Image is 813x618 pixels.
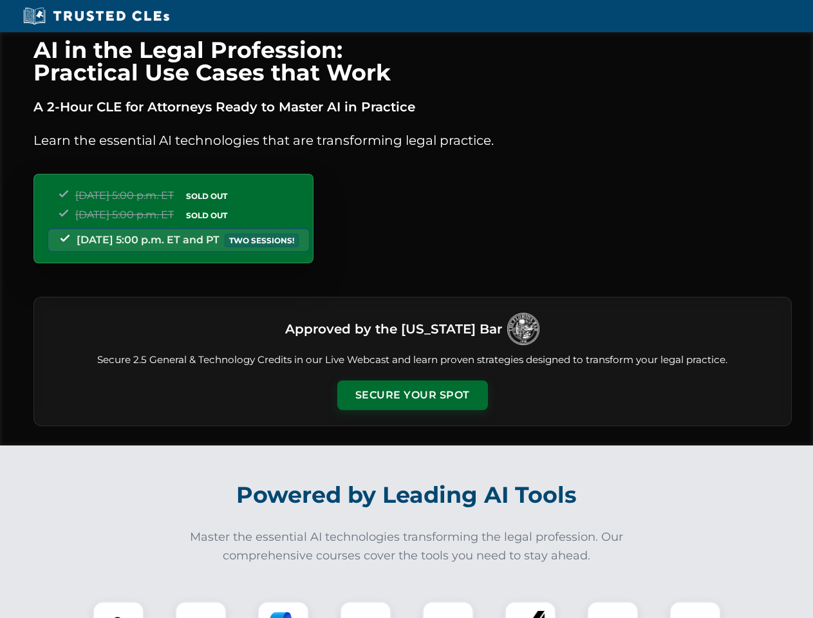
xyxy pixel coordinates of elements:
span: [DATE] 5:00 p.m. ET [75,189,174,201]
p: Learn the essential AI technologies that are transforming legal practice. [33,130,792,151]
span: [DATE] 5:00 p.m. ET [75,209,174,221]
h3: Approved by the [US_STATE] Bar [285,317,502,341]
h1: AI in the Legal Profession: Practical Use Cases that Work [33,39,792,84]
img: Logo [507,313,539,345]
p: Master the essential AI technologies transforming the legal profession. Our comprehensive courses... [182,528,632,565]
p: A 2-Hour CLE for Attorneys Ready to Master AI in Practice [33,97,792,117]
h2: Powered by Leading AI Tools [50,473,763,518]
span: SOLD OUT [182,209,232,222]
p: Secure 2.5 General & Technology Credits in our Live Webcast and learn proven strategies designed ... [50,353,776,368]
img: Trusted CLEs [19,6,173,26]
button: Secure Your Spot [337,380,488,410]
span: SOLD OUT [182,189,232,203]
